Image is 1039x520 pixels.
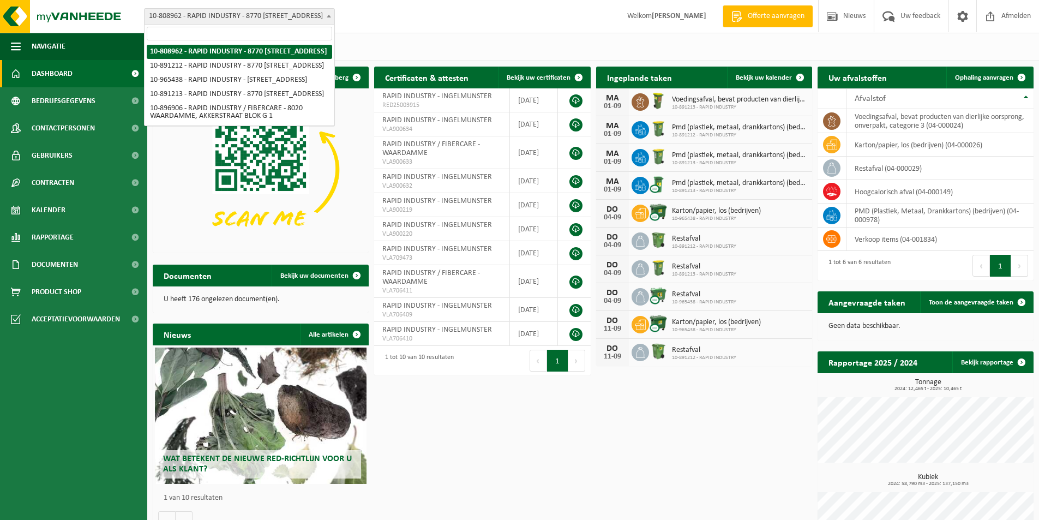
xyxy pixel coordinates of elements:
span: 10-965438 - RAPID INDUSTRY [672,327,761,333]
li: 10-896906 - RAPID INDUSTRY / FIBERCARE - 8020 WAARDAMME, AKKERSTRAAT BLOK G 1 [147,101,332,123]
div: DO [602,261,623,270]
img: WB-0240-CU [649,175,668,194]
img: WB-0370-HPE-GN-50 [649,342,668,361]
div: 01-09 [602,186,623,194]
div: 04-09 [602,270,623,277]
td: hoogcalorisch afval (04-000149) [846,180,1034,204]
span: Contactpersonen [32,115,95,142]
p: 1 van 10 resultaten [164,494,363,502]
h2: Uw afvalstoffen [818,67,898,88]
div: 01-09 [602,103,623,110]
div: DO [602,205,623,214]
span: VLA900633 [382,158,501,166]
td: karton/papier, los (bedrijven) (04-000026) [846,133,1034,157]
span: Pmd (plastiek, metaal, drankkartons) (bedrijven) [672,123,807,132]
td: [DATE] [510,112,558,136]
span: Karton/papier, los (bedrijven) [672,207,761,216]
li: 10-891212 - RAPID INDUSTRY - 8770 [STREET_ADDRESS] [147,59,332,73]
h2: Aangevraagde taken [818,291,916,313]
p: U heeft 176 ongelezen document(en). [164,296,358,303]
span: RAPID INDUSTRY - INGELMUNSTER [382,173,492,181]
span: Voedingsafval, bevat producten van dierlijke oorsprong, onverpakt, categorie 3 [672,95,807,104]
span: Pmd (plastiek, metaal, drankkartons) (bedrijven) [672,151,807,160]
li: 10-808962 - RAPID INDUSTRY - 8770 [STREET_ADDRESS] [147,45,332,59]
img: WB-1100-CU [649,203,668,222]
span: Rapportage [32,224,74,251]
div: MA [602,177,623,186]
div: MA [602,150,623,158]
span: VLA706410 [382,334,501,343]
img: WB-0060-HPE-GN-50 [649,92,668,110]
h2: Nieuws [153,324,202,345]
td: verkoop items (04-001834) [846,228,1034,251]
span: RAPID INDUSTRY / FIBERCARE - WAARDAMME [382,269,480,286]
a: Wat betekent de nieuwe RED-richtlijn voor u als klant? [155,348,367,484]
button: Verberg [316,67,368,88]
span: 10-891213 - RAPID INDUSTRY [672,104,807,111]
span: Pmd (plastiek, metaal, drankkartons) (bedrijven) [672,179,807,188]
span: Bekijk uw kalender [736,74,792,81]
button: 1 [547,350,568,372]
span: Restafval [672,346,736,355]
span: 10-965438 - RAPID INDUSTRY [672,216,761,222]
span: RAPID INDUSTRY / FIBERCARE - WAARDAMME [382,140,480,157]
div: MA [602,94,623,103]
td: voedingsafval, bevat producten van dierlijke oorsprong, onverpakt, categorie 3 (04-000024) [846,109,1034,133]
div: DO [602,316,623,325]
img: WB-0240-HPE-GN-50 [649,259,668,277]
div: 1 tot 10 van 10 resultaten [380,349,454,373]
a: Toon de aangevraagde taken [920,291,1032,313]
span: Restafval [672,262,736,271]
img: WB-0240-HPE-GN-50 [649,119,668,138]
span: 10-808962 - RAPID INDUSTRY - 8770 INGELMUNSTER, WEGGEVOERDENSTRAAT 27 [144,8,335,25]
span: RED25003915 [382,101,501,110]
span: 10-808962 - RAPID INDUSTRY - 8770 INGELMUNSTER, WEGGEVOERDENSTRAAT 27 [145,9,334,24]
li: 10-965438 - RAPID INDUSTRY - [STREET_ADDRESS] [147,73,332,87]
img: WB-1100-CU [649,314,668,333]
span: Kalender [32,196,65,224]
span: Offerte aanvragen [745,11,807,22]
span: 2024: 12,465 t - 2025: 10,465 t [823,386,1034,392]
td: [DATE] [510,322,558,346]
span: RAPID INDUSTRY - INGELMUNSTER [382,197,492,205]
span: Wat betekent de nieuwe RED-richtlijn voor u als klant? [163,455,352,474]
span: RAPID INDUSTRY - INGELMUNSTER [382,302,492,310]
strong: [PERSON_NAME] [652,12,706,20]
span: Toon de aangevraagde taken [929,299,1013,306]
span: 10-965438 - RAPID INDUSTRY [672,299,736,306]
span: VLA706411 [382,286,501,295]
div: DO [602,289,623,297]
div: MA [602,122,623,130]
td: [DATE] [510,298,558,322]
td: [DATE] [510,169,558,193]
div: DO [602,344,623,353]
span: RAPID INDUSTRY - INGELMUNSTER [382,245,492,253]
span: Acceptatievoorwaarden [32,306,120,333]
div: 04-09 [602,297,623,305]
a: Bekijk uw documenten [272,265,368,286]
span: VLA900220 [382,230,501,238]
div: 04-09 [602,242,623,249]
button: Next [1011,255,1028,277]
span: 2024: 58,790 m3 - 2025: 137,150 m3 [823,481,1034,487]
button: 1 [990,255,1011,277]
div: 01-09 [602,130,623,138]
span: 10-891213 - RAPID INDUSTRY [672,160,807,166]
td: restafval (04-000029) [846,157,1034,180]
span: Documenten [32,251,78,278]
img: Download de VHEPlus App [153,88,369,250]
span: VLA709473 [382,254,501,262]
td: [DATE] [510,265,558,298]
img: WB-0370-HPE-GN-50 [649,231,668,249]
td: [DATE] [510,193,558,217]
td: [DATE] [510,88,558,112]
td: [DATE] [510,217,558,241]
span: RAPID INDUSTRY - INGELMUNSTER [382,221,492,229]
div: 11-09 [602,353,623,361]
span: Karton/papier, los (bedrijven) [672,318,761,327]
a: Bekijk rapportage [952,351,1032,373]
button: Previous [530,350,547,372]
li: 10-891213 - RAPID INDUSTRY - 8770 [STREET_ADDRESS] [147,87,332,101]
span: 10-891212 - RAPID INDUSTRY [672,243,736,250]
span: VLA706409 [382,310,501,319]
